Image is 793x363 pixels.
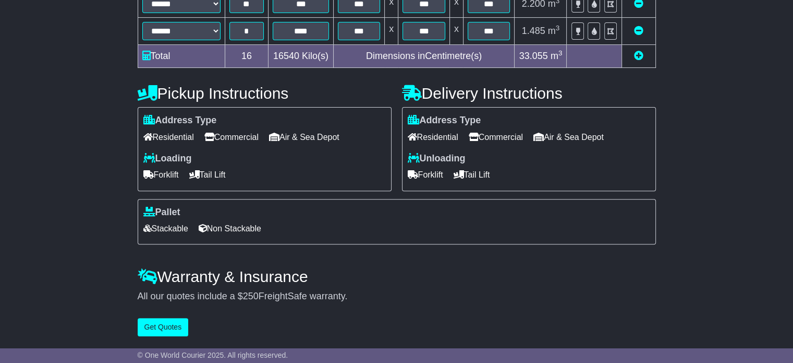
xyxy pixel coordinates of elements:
[143,115,217,126] label: Address Type
[138,85,392,102] h4: Pickup Instructions
[519,51,548,61] span: 33.055
[402,85,656,102] h4: Delivery Instructions
[558,49,563,57] sup: 3
[143,207,180,218] label: Pallet
[469,129,523,145] span: Commercial
[385,18,398,45] td: x
[189,167,226,183] span: Tail Lift
[273,51,299,61] span: 16540
[269,45,333,68] td: Kilo(s)
[522,26,545,36] span: 1.485
[138,268,656,285] h4: Warranty & Insurance
[333,45,515,68] td: Dimensions in Centimetre(s)
[634,51,643,61] a: Add new item
[408,129,458,145] span: Residential
[408,167,443,183] span: Forklift
[408,115,481,126] label: Address Type
[225,45,269,68] td: 16
[199,220,261,237] span: Non Stackable
[138,291,656,302] div: All our quotes include a $ FreightSafe warranty.
[143,129,194,145] span: Residential
[556,24,560,32] sup: 3
[454,167,490,183] span: Tail Lift
[551,51,563,61] span: m
[634,26,643,36] a: Remove this item
[143,167,179,183] span: Forklift
[143,220,188,237] span: Stackable
[138,351,288,359] span: © One World Courier 2025. All rights reserved.
[533,129,604,145] span: Air & Sea Depot
[449,18,463,45] td: x
[204,129,259,145] span: Commercial
[143,153,192,165] label: Loading
[548,26,560,36] span: m
[408,153,466,165] label: Unloading
[138,318,189,336] button: Get Quotes
[269,129,339,145] span: Air & Sea Depot
[243,291,259,301] span: 250
[138,45,225,68] td: Total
